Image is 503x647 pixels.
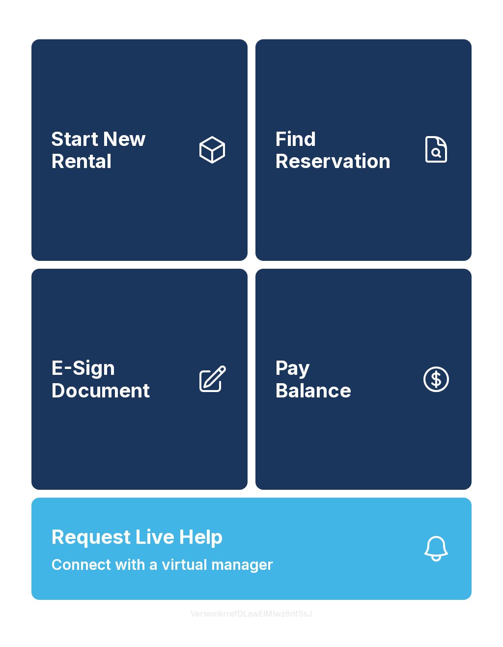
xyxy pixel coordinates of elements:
[51,522,223,552] span: Request Live Help
[255,39,472,261] a: Find Reservation
[183,600,320,627] button: VersionkrrefDLawElMlwz8nfSsJ
[275,357,351,401] span: Pay Balance
[31,498,472,600] button: Request Live HelpConnect with a virtual manager
[275,128,413,172] span: Find Reservation
[51,128,189,172] span: Start New Rental
[31,39,248,261] a: Start New Rental
[51,554,273,576] span: Connect with a virtual manager
[255,269,472,490] button: PayBalance
[51,357,189,401] span: E-Sign Document
[31,269,248,490] a: E-Sign Document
